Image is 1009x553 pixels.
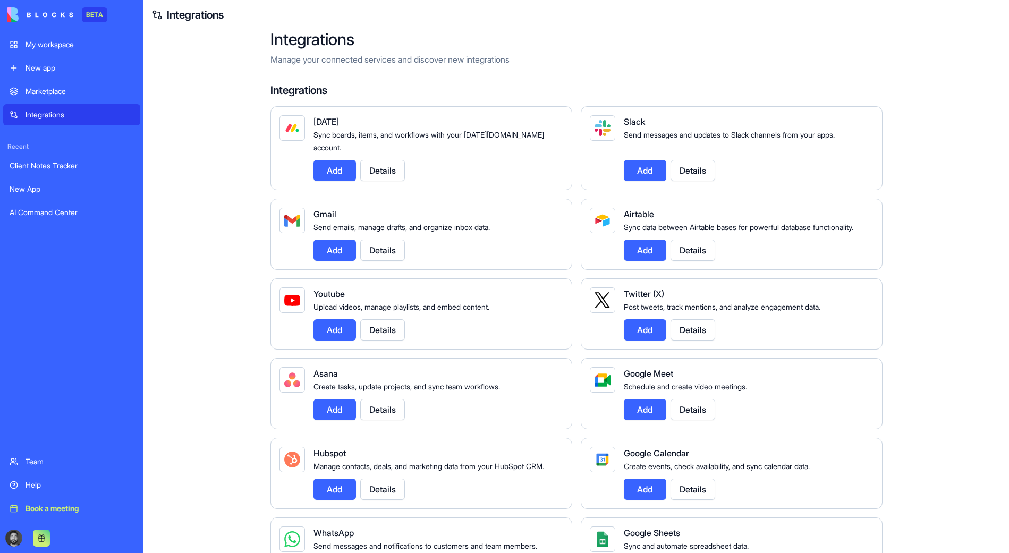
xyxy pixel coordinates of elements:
[26,63,134,73] div: New app
[270,30,883,49] h2: Integrations
[313,223,490,232] span: Send emails, manage drafts, and organize inbox data.
[3,178,140,200] a: New App
[313,209,336,219] span: Gmail
[313,130,544,152] span: Sync boards, items, and workflows with your [DATE][DOMAIN_NAME] account.
[624,528,680,538] span: Google Sheets
[313,462,544,471] span: Manage contacts, deals, and marketing data from your HubSpot CRM.
[270,83,883,98] h4: Integrations
[313,302,489,311] span: Upload videos, manage playlists, and embed content.
[624,160,666,181] button: Add
[10,184,134,194] div: New App
[26,109,134,120] div: Integrations
[624,130,835,139] span: Send messages and updates to Slack channels from your apps.
[3,104,140,125] a: Integrations
[3,57,140,79] a: New app
[3,142,140,151] span: Recent
[10,160,134,171] div: Client Notes Tracker
[624,116,645,127] span: Slack
[313,528,354,538] span: WhatsApp
[167,7,224,22] a: Integrations
[26,86,134,97] div: Marketplace
[313,448,346,458] span: Hubspot
[313,368,338,379] span: Asana
[624,240,666,261] button: Add
[671,319,715,341] button: Details
[624,399,666,420] button: Add
[313,541,537,550] span: Send messages and notifications to customers and team members.
[313,116,339,127] span: [DATE]
[313,240,356,261] button: Add
[624,319,666,341] button: Add
[671,399,715,420] button: Details
[270,53,883,66] p: Manage your connected services and discover new integrations
[7,7,107,22] a: BETA
[313,382,500,391] span: Create tasks, update projects, and sync team workflows.
[624,288,664,299] span: Twitter (X)
[624,462,810,471] span: Create events, check availability, and sync calendar data.
[624,302,820,311] span: Post tweets, track mentions, and analyze engagement data.
[360,319,405,341] button: Details
[624,382,747,391] span: Schedule and create video meetings.
[26,39,134,50] div: My workspace
[313,160,356,181] button: Add
[671,160,715,181] button: Details
[26,456,134,467] div: Team
[624,209,654,219] span: Airtable
[5,530,22,547] img: ACg8ocLgOF4bjOymJxKawdIdklYA68NjYQoKYxjRny7HkDiFQmphKnKP_Q=s96-c
[3,34,140,55] a: My workspace
[3,498,140,519] a: Book a meeting
[313,288,345,299] span: Youtube
[313,319,356,341] button: Add
[7,7,73,22] img: logo
[624,223,853,232] span: Sync data between Airtable bases for powerful database functionality.
[671,240,715,261] button: Details
[3,81,140,102] a: Marketplace
[82,7,107,22] div: BETA
[671,479,715,500] button: Details
[26,480,134,490] div: Help
[3,202,140,223] a: AI Command Center
[3,451,140,472] a: Team
[360,160,405,181] button: Details
[313,399,356,420] button: Add
[313,479,356,500] button: Add
[624,448,689,458] span: Google Calendar
[10,207,134,218] div: AI Command Center
[3,474,140,496] a: Help
[26,503,134,514] div: Book a meeting
[3,155,140,176] a: Client Notes Tracker
[360,399,405,420] button: Details
[360,240,405,261] button: Details
[624,368,673,379] span: Google Meet
[624,541,749,550] span: Sync and automate spreadsheet data.
[360,479,405,500] button: Details
[624,479,666,500] button: Add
